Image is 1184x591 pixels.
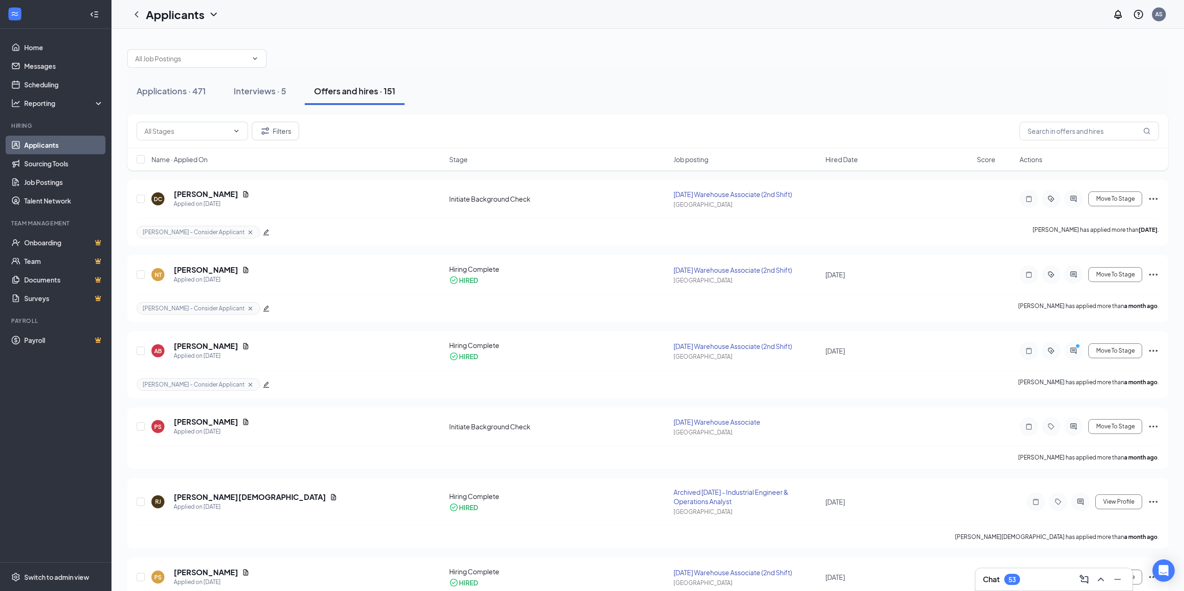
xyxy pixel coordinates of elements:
b: [DATE] [1138,226,1158,233]
a: OnboardingCrown [24,233,104,252]
div: Reporting [24,98,104,108]
a: Talent Network [24,191,104,210]
div: Applied on [DATE] [174,578,249,587]
div: HIRED [459,352,478,361]
div: Hiring Complete [449,492,668,501]
span: edit [263,305,269,312]
svg: ActiveChat [1075,498,1086,506]
button: Minimize [1110,572,1125,587]
div: Applied on [DATE] [174,502,337,512]
span: View Profile [1103,499,1134,505]
div: PS [154,573,162,581]
svg: Document [242,569,249,576]
div: Switch to admin view [24,572,89,582]
svg: MagnifyingGlass [1143,127,1151,135]
svg: Note [1023,423,1034,430]
svg: ActiveChat [1068,271,1079,278]
svg: Document [242,266,249,274]
input: All Stages [144,126,229,136]
div: Initiate Background Check [449,194,668,204]
p: [PERSON_NAME] has applied more than . [1018,302,1159,315]
svg: ChevronUp [1095,574,1106,585]
span: edit [263,381,269,388]
svg: ChevronDown [208,9,219,20]
div: DC [154,195,162,203]
svg: Ellipses [1148,496,1159,507]
div: [DATE] Warehouse Associate [674,417,819,427]
svg: Note [1023,195,1034,203]
svg: Filter [260,125,271,137]
svg: Note [1023,347,1034,355]
svg: Notifications [1112,9,1124,20]
button: Filter Filters [252,122,299,140]
div: AB [154,347,162,355]
svg: ChevronDown [251,55,259,62]
svg: Minimize [1112,574,1123,585]
div: Applications · 471 [137,85,206,97]
svg: Document [330,493,337,501]
h5: [PERSON_NAME] [174,417,238,427]
svg: Ellipses [1148,345,1159,356]
svg: ChevronDown [233,127,240,135]
div: Interviews · 5 [234,85,286,97]
div: Hiring Complete [449,341,668,350]
a: Job Postings [24,173,104,191]
span: edit [263,229,269,236]
svg: ActiveTag [1046,347,1057,355]
svg: ChevronLeft [131,9,142,20]
svg: WorkstreamLogo [10,9,20,19]
svg: Cross [247,305,254,312]
div: Offers and hires · 151 [314,85,395,97]
svg: Settings [11,572,20,582]
p: [PERSON_NAME] has applied more than . [1033,226,1159,238]
span: Actions [1020,155,1042,164]
svg: Cross [247,229,254,236]
a: Scheduling [24,75,104,94]
div: Hiring [11,122,102,130]
div: [DATE] Warehouse Associate (2nd Shift) [674,568,819,577]
p: [PERSON_NAME] has applied more than . [1018,453,1159,461]
p: [PERSON_NAME][DEMOGRAPHIC_DATA] has applied more than . [955,533,1159,541]
div: Archived [DATE] - Industrial Engineer & Operations Analyst [674,487,819,506]
svg: Document [242,190,249,198]
span: Move To Stage [1096,271,1135,278]
button: ChevronUp [1093,572,1108,587]
svg: ActiveTag [1046,195,1057,203]
div: RJ [155,498,161,506]
h1: Applicants [146,7,204,22]
svg: CheckmarkCircle [449,352,458,361]
svg: ActiveChat [1068,423,1079,430]
span: [PERSON_NAME] - Consider Applicant [143,228,245,236]
button: ComposeMessage [1077,572,1092,587]
div: HIRED [459,503,478,512]
svg: Note [1023,271,1034,278]
div: HIRED [459,578,478,587]
div: [GEOGRAPHIC_DATA] [674,353,819,361]
div: Applied on [DATE] [174,275,249,284]
a: DocumentsCrown [24,270,104,289]
input: All Job Postings [135,53,248,64]
a: TeamCrown [24,252,104,270]
a: Applicants [24,136,104,154]
a: Messages [24,57,104,75]
button: Move To Stage [1088,191,1142,206]
div: Applied on [DATE] [174,427,249,436]
span: [DATE] [825,573,845,581]
span: Job posting [674,155,708,164]
span: Move To Stage [1096,423,1135,430]
div: [GEOGRAPHIC_DATA] [674,428,819,436]
span: Name · Applied On [151,155,208,164]
a: Home [24,38,104,57]
div: [DATE] Warehouse Associate (2nd Shift) [674,341,819,351]
svg: CheckmarkCircle [449,276,458,285]
span: [DATE] [825,270,845,279]
span: Hired Date [825,155,858,164]
svg: Ellipses [1148,421,1159,432]
svg: Ellipses [1148,571,1159,583]
svg: ActiveChat [1068,347,1079,355]
svg: ComposeMessage [1079,574,1090,585]
svg: Document [242,418,249,426]
div: Hiring Complete [449,567,668,576]
svg: Cross [247,381,254,388]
